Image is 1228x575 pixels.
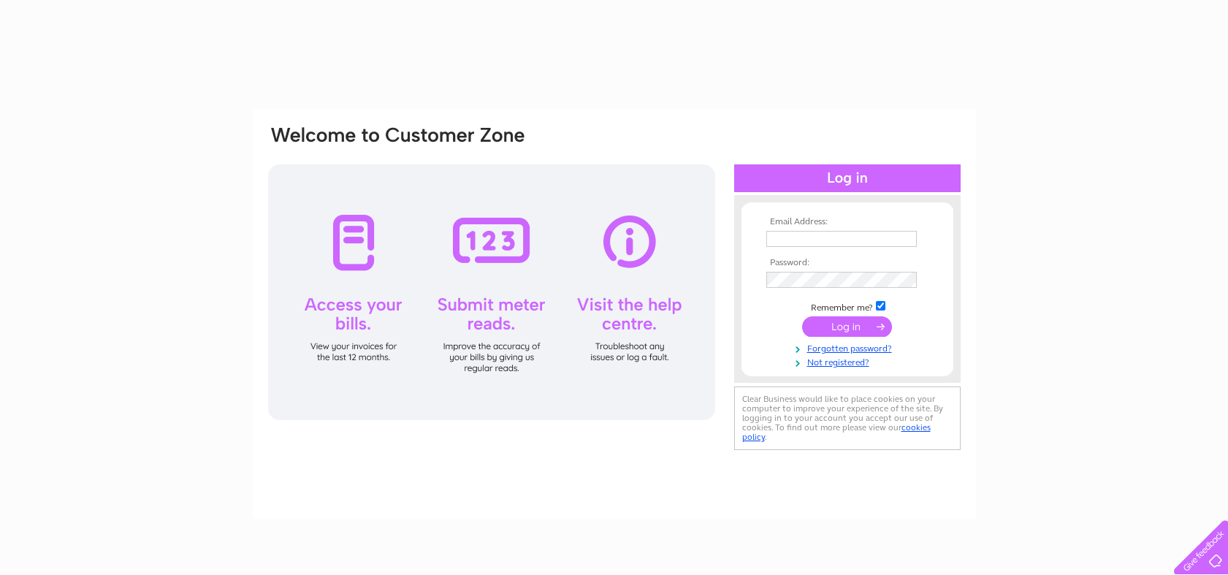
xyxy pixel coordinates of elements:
th: Password: [763,258,932,268]
td: Remember me? [763,299,932,313]
th: Email Address: [763,217,932,227]
a: Forgotten password? [766,340,932,354]
input: Submit [802,316,892,337]
a: cookies policy [742,422,931,442]
a: Not registered? [766,354,932,368]
div: Clear Business would like to place cookies on your computer to improve your experience of the sit... [734,386,961,450]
